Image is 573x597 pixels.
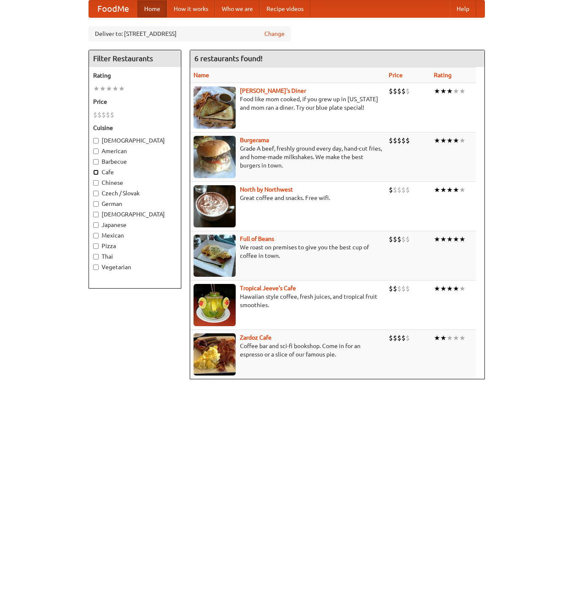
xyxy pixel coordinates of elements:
[393,86,397,96] li: $
[102,110,106,119] li: $
[93,252,177,261] label: Thai
[401,86,406,96] li: $
[194,235,236,277] img: beans.jpg
[93,168,177,176] label: Cafe
[397,136,401,145] li: $
[93,263,177,271] label: Vegetarian
[93,180,99,186] input: Chinese
[240,235,274,242] a: Full of Beans
[406,333,410,343] li: $
[434,86,440,96] li: ★
[397,235,401,244] li: $
[453,333,459,343] li: ★
[434,235,440,244] li: ★
[93,157,177,166] label: Barbecue
[93,170,99,175] input: Cafe
[93,159,99,165] input: Barbecue
[93,242,177,250] label: Pizza
[93,191,99,196] input: Czech / Slovak
[89,26,291,41] div: Deliver to: [STREET_ADDRESS]
[93,254,99,259] input: Thai
[112,84,118,93] li: ★
[459,185,465,194] li: ★
[440,185,447,194] li: ★
[401,333,406,343] li: $
[89,50,181,67] h4: Filter Restaurants
[93,189,177,197] label: Czech / Slovak
[440,136,447,145] li: ★
[447,284,453,293] li: ★
[397,185,401,194] li: $
[440,284,447,293] li: ★
[93,243,99,249] input: Pizza
[389,72,403,78] a: Price
[401,136,406,145] li: $
[93,210,177,219] label: [DEMOGRAPHIC_DATA]
[215,0,260,17] a: Who we are
[393,235,397,244] li: $
[434,333,440,343] li: ★
[397,86,401,96] li: $
[240,186,293,193] a: North by Northwest
[194,333,236,375] img: zardoz.jpg
[93,110,97,119] li: $
[447,185,453,194] li: ★
[194,86,236,129] img: sallys.jpg
[389,235,393,244] li: $
[93,97,177,106] h5: Price
[194,95,382,112] p: Food like mom cooked, if you grew up in [US_STATE] and mom ran a diner. Try our blue plate special!
[447,86,453,96] li: ★
[434,284,440,293] li: ★
[240,285,296,292] a: Tropical Jeeve's Cafe
[106,110,110,119] li: $
[453,86,459,96] li: ★
[401,235,406,244] li: $
[450,0,476,17] a: Help
[97,110,102,119] li: $
[89,0,137,17] a: FoodMe
[93,136,177,145] label: [DEMOGRAPHIC_DATA]
[93,212,99,217] input: [DEMOGRAPHIC_DATA]
[93,265,99,270] input: Vegetarian
[194,136,236,178] img: burgerama.jpg
[393,333,397,343] li: $
[93,233,99,238] input: Mexican
[194,54,263,62] ng-pluralize: 6 restaurants found!
[93,149,99,154] input: American
[389,86,393,96] li: $
[406,86,410,96] li: $
[459,235,465,244] li: ★
[401,284,406,293] li: $
[453,235,459,244] li: ★
[100,84,106,93] li: ★
[434,136,440,145] li: ★
[453,284,459,293] li: ★
[459,86,465,96] li: ★
[194,194,382,202] p: Great coffee and snacks. Free wifi.
[389,284,393,293] li: $
[447,333,453,343] li: ★
[93,71,177,80] h5: Rating
[93,200,177,208] label: German
[440,86,447,96] li: ★
[240,137,269,143] a: Burgerama
[167,0,215,17] a: How it works
[110,110,114,119] li: $
[93,222,99,228] input: Japanese
[240,87,306,94] b: [PERSON_NAME]'s Diner
[397,284,401,293] li: $
[459,136,465,145] li: ★
[137,0,167,17] a: Home
[194,292,382,309] p: Hawaiian style coffee, fresh juices, and tropical fruit smoothies.
[459,284,465,293] li: ★
[406,136,410,145] li: $
[93,231,177,240] label: Mexican
[93,201,99,207] input: German
[194,243,382,260] p: We roast on premises to give you the best cup of coffee in town.
[93,221,177,229] label: Japanese
[406,235,410,244] li: $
